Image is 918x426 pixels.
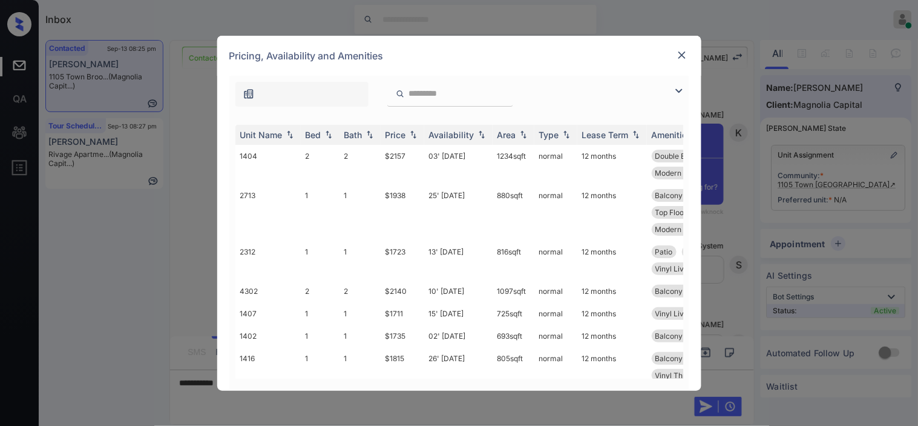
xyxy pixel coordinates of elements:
td: normal [534,241,577,280]
td: 12 months [577,302,647,325]
img: icon-zuma [396,88,405,99]
td: 1 [301,325,339,347]
img: sorting [407,130,419,139]
td: 25' [DATE] [424,184,493,241]
img: icon-zuma [672,84,686,98]
img: sorting [560,130,572,139]
td: 12 months [577,184,647,241]
td: 4302 [235,280,301,302]
td: 1 [339,241,381,280]
span: Modern Finish -... [655,168,715,178]
td: 12 months [577,347,647,387]
img: sorting [364,130,376,139]
td: 1416 [235,347,301,387]
td: 2 [339,280,381,302]
td: 1404 [235,145,301,184]
td: 12 months [577,325,647,347]
td: 1 [339,325,381,347]
td: normal [534,347,577,387]
span: Top Floor Unit [655,208,703,217]
img: sorting [284,130,296,139]
td: 15' [DATE] [424,302,493,325]
div: Price [385,130,406,140]
img: sorting [630,130,642,139]
td: 1 [339,302,381,325]
td: 1402 [235,325,301,347]
td: normal [534,280,577,302]
span: Vinyl Throughou... [655,371,717,380]
div: Pricing, Availability and Amenities [217,36,701,76]
img: icon-zuma [243,88,255,100]
span: Balcony - Large [655,331,710,341]
td: normal [534,302,577,325]
td: 03' [DATE] [424,145,493,184]
img: sorting [323,130,335,139]
td: 1 [301,184,339,241]
div: Area [497,130,516,140]
td: 1 [339,347,381,387]
td: $1815 [381,347,424,387]
td: 1097 sqft [493,280,534,302]
div: Amenities [652,130,692,140]
img: close [676,49,688,61]
td: 1 [301,302,339,325]
span: Balcony - Large [655,287,710,296]
img: sorting [517,130,529,139]
span: Vinyl Living Di... [655,309,709,318]
td: $2140 [381,280,424,302]
td: 2713 [235,184,301,241]
td: 1 [339,184,381,241]
td: $1938 [381,184,424,241]
td: normal [534,184,577,241]
td: normal [534,145,577,184]
div: Availability [429,130,474,140]
td: 2 [301,280,339,302]
td: normal [534,325,577,347]
div: Type [539,130,559,140]
td: 12 months [577,280,647,302]
td: 10' [DATE] [424,280,493,302]
span: Balcony - Large [655,191,710,200]
div: Unit Name [240,130,283,140]
img: sorting [476,130,488,139]
td: 805 sqft [493,347,534,387]
td: 880 sqft [493,184,534,241]
td: 1234 sqft [493,145,534,184]
td: 1 [301,347,339,387]
span: Balcony - Large [655,354,710,363]
td: 26' [DATE] [424,347,493,387]
div: Bed [306,130,321,140]
td: 12 months [577,241,647,280]
td: $1735 [381,325,424,347]
td: 13' [DATE] [424,241,493,280]
td: 12 months [577,145,647,184]
td: $1723 [381,241,424,280]
td: 2312 [235,241,301,280]
td: 1407 [235,302,301,325]
td: $1711 [381,302,424,325]
td: 2 [339,145,381,184]
span: Vinyl Living Di... [655,264,709,273]
span: Double Bathroom... [655,151,721,161]
td: 725 sqft [493,302,534,325]
div: Bath [344,130,362,140]
td: $2157 [381,145,424,184]
td: 816 sqft [493,241,534,280]
td: 2 [301,145,339,184]
span: Patio [655,247,673,256]
span: Modern Finish -... [655,225,715,234]
td: 693 sqft [493,325,534,347]
td: 1 [301,241,339,280]
td: 02' [DATE] [424,325,493,347]
div: Lease Term [582,130,629,140]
